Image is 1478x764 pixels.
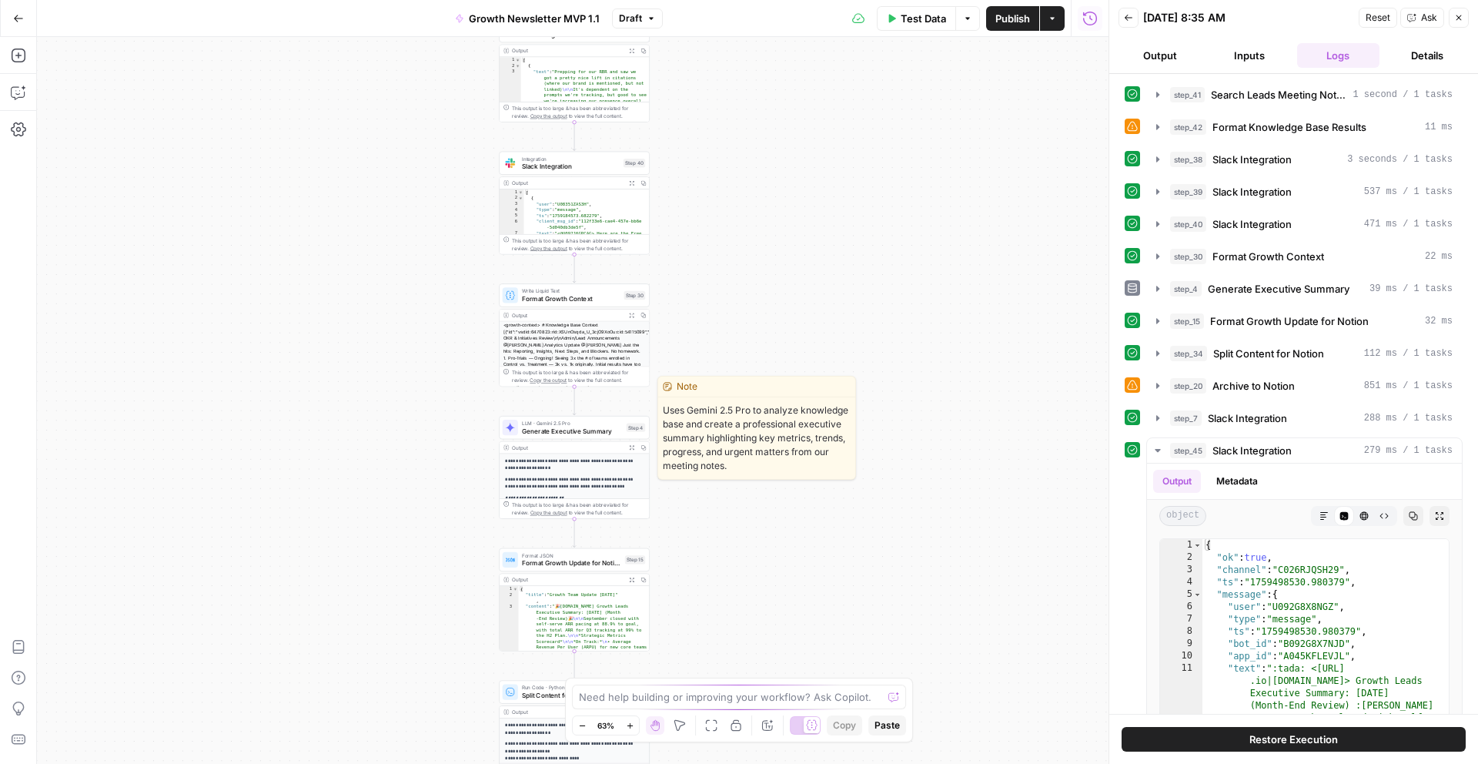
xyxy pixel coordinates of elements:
[530,245,567,251] span: Copy the output
[499,283,650,387] div: Write Liquid TextFormat Growth ContextStep 30Output<growth-context> # Knowledge Base Context [{"i...
[1208,43,1291,68] button: Inputs
[500,213,524,219] div: 5
[1170,119,1206,135] span: step_42
[1170,216,1206,232] span: step_40
[877,6,955,31] button: Test Data
[1212,443,1292,458] span: Slack Integration
[1364,347,1453,360] span: 112 ms / 1 tasks
[500,63,521,69] div: 2
[1170,378,1206,394] span: step_20
[1212,184,1292,199] span: Slack Integration
[530,377,567,384] span: Copy the output
[625,555,646,564] div: Step 15
[1208,281,1349,297] span: Generate Executive Summary
[1193,539,1202,551] span: Toggle code folding, rows 1 through 304
[612,8,663,28] button: Draft
[1170,313,1204,329] span: step_15
[515,63,520,69] span: Toggle code folding, rows 2 through 51
[1421,11,1437,25] span: Ask
[1160,551,1202,564] div: 2
[512,104,645,119] div: This output is too large & has been abbreviated for review. to view the full content.
[512,501,645,517] div: This output is too large & has been abbreviated for review. to view the full content.
[573,122,576,151] g: Edge from step_39 to step_40
[827,715,862,736] button: Copy
[1170,410,1202,426] span: step_7
[1425,120,1453,134] span: 11 ms
[1170,249,1206,264] span: step_30
[513,586,518,592] span: Toggle code folding, rows 1 through 4
[518,195,523,201] span: Toggle code folding, rows 2 through 72
[500,195,524,201] div: 2
[518,189,523,196] span: Toggle code folding, rows 1 through 483
[530,113,567,119] span: Copy the output
[515,57,520,63] span: Toggle code folding, rows 1 through 52
[500,592,519,604] div: 2
[512,236,645,252] div: This output is too large & has been abbreviated for review. to view the full content.
[573,652,576,680] g: Edge from step_15 to step_34
[1364,444,1453,457] span: 279 ms / 1 tasks
[573,254,576,283] g: Edge from step_40 to step_30
[1170,443,1206,458] span: step_45
[1160,650,1202,662] div: 10
[658,397,855,479] span: Uses Gemini 2.5 Pro to analyze knowledge base and create a professional executive summary highlig...
[1160,588,1202,601] div: 5
[1249,732,1338,747] span: Restore Execution
[1400,8,1444,28] button: Ask
[500,586,519,592] div: 1
[530,510,567,516] span: Copy the output
[500,207,524,213] div: 4
[1170,281,1202,297] span: step_4
[1147,82,1462,107] button: 1 second / 1 tasks
[1159,506,1206,526] span: object
[522,426,623,436] span: Generate Executive Summary
[1207,470,1267,493] button: Metadata
[1364,185,1453,199] span: 537 ms / 1 tasks
[500,201,524,207] div: 3
[1366,11,1390,25] span: Reset
[522,691,620,701] span: Split Content for Notion
[1160,601,1202,613] div: 6
[658,377,855,397] div: Note
[1170,152,1206,167] span: step_38
[1212,216,1292,232] span: Slack Integration
[1147,374,1462,398] button: 851 ms / 1 tasks
[1147,341,1462,366] button: 112 ms / 1 tasks
[512,311,623,319] div: Output
[522,287,620,295] span: Write Liquid Text
[499,152,650,255] div: IntegrationSlack IntegrationStep 40Output[ { "user":"U08351ZAS3H", "type":"message", "ts":"175918...
[512,179,623,187] div: Output
[1364,379,1453,393] span: 851 ms / 1 tasks
[446,6,609,31] button: Growth Newsletter MVP 1.1
[1147,276,1462,301] button: 39 ms / 1 tasks
[1210,313,1369,329] span: Format Growth Update for Notion
[573,519,576,548] g: Edge from step_4 to step_15
[1170,184,1206,199] span: step_39
[1212,249,1324,264] span: Format Growth Context
[1147,179,1462,204] button: 537 ms / 1 tasks
[1147,406,1462,431] button: 288 ms / 1 tasks
[499,19,650,122] div: Slack IntegrationOutput[ { "text":"Prepping for our RBR and saw we got a pretty nice lift in cita...
[522,162,620,172] span: Slack Integration
[1147,309,1462,333] button: 32 ms
[500,219,524,230] div: 6
[1170,346,1207,361] span: step_34
[500,189,524,196] div: 1
[512,708,623,715] div: Output
[1147,438,1462,463] button: 279 ms / 1 tasks
[505,158,515,168] img: Slack-mark-RGB.png
[512,47,623,55] div: Output
[1160,576,1202,588] div: 4
[522,29,620,39] span: Slack Integration
[512,444,623,451] div: Output
[512,369,645,384] div: This output is too large & has been abbreviated for review. to view the full content.
[522,684,620,692] span: Run Code · Python
[1211,87,1346,102] span: Search Leads Meeting Notes
[1122,727,1466,752] button: Restore Execution
[1160,625,1202,638] div: 8
[1147,212,1462,236] button: 471 ms / 1 tasks
[624,159,645,167] div: Step 40
[1160,638,1202,650] div: 9
[1425,250,1453,263] span: 22 ms
[499,548,650,652] div: Format JSONFormat Growth Update for NotionStep 15Output{ "title":"Growth Team Update [DATE]" , "c...
[833,719,856,732] span: Copy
